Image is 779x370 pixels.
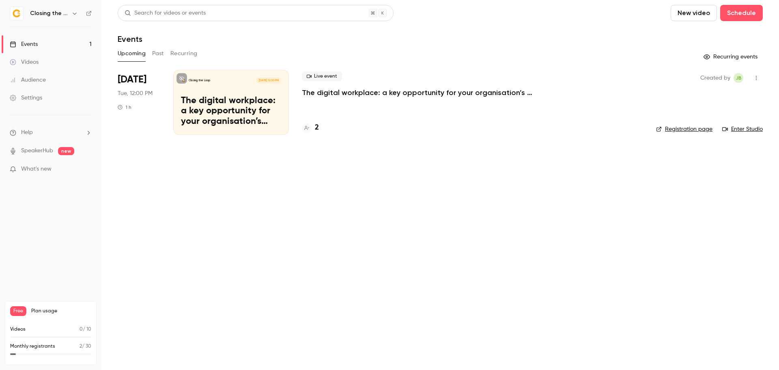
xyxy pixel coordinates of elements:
[21,147,53,155] a: SpeakerHub
[21,165,52,173] span: What's new
[10,76,46,84] div: Audience
[80,344,82,349] span: 2
[256,78,281,83] span: [DATE] 12:00 PM
[302,122,319,133] a: 2
[302,71,342,81] span: Live event
[736,73,742,83] span: JB
[10,306,26,316] span: Free
[671,5,717,21] button: New video
[118,47,146,60] button: Upcoming
[10,94,42,102] div: Settings
[189,78,210,82] p: Closing the Loop
[80,326,91,333] p: / 10
[118,34,142,44] h1: Events
[118,104,131,110] div: 1 h
[152,47,164,60] button: Past
[80,343,91,350] p: / 30
[58,147,74,155] span: new
[10,326,26,333] p: Videos
[118,73,146,86] span: [DATE]
[315,122,319,133] h4: 2
[82,166,92,173] iframe: Noticeable Trigger
[118,70,160,135] div: Oct 21 Tue, 11:00 AM (Europe/London)
[30,9,68,17] h6: Closing the Loop
[173,70,289,135] a: The digital workplace: a key opportunity for your organisation’s green strategyClosing the Loop[D...
[734,73,743,83] span: Jan Baker
[722,125,763,133] a: Enter Studio
[80,327,83,332] span: 0
[125,9,206,17] div: Search for videos or events
[31,308,91,314] span: Plan usage
[10,343,55,350] p: Monthly registrants
[700,50,763,63] button: Recurring events
[700,73,730,83] span: Created by
[21,128,33,137] span: Help
[10,7,23,20] img: Closing the Loop
[181,96,281,127] p: The digital workplace: a key opportunity for your organisation’s green strategy
[10,58,39,66] div: Videos
[720,5,763,21] button: Schedule
[656,125,712,133] a: Registration page
[302,88,545,97] a: The digital workplace: a key opportunity for your organisation’s green strategy
[170,47,198,60] button: Recurring
[10,40,38,48] div: Events
[10,128,92,137] li: help-dropdown-opener
[118,89,153,97] span: Tue, 12:00 PM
